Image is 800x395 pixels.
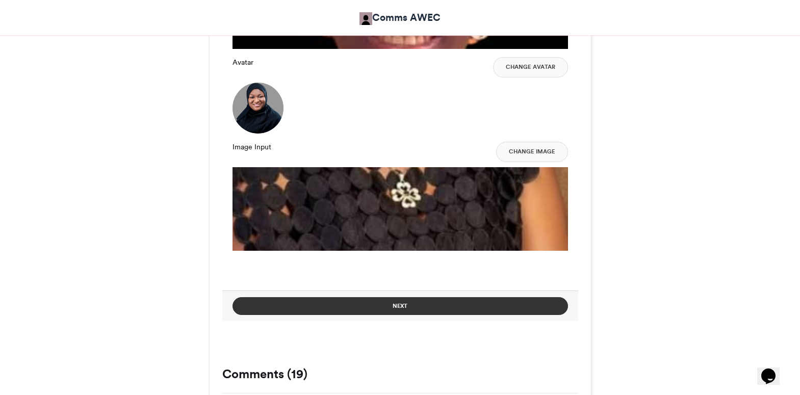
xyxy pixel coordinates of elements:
button: Next [233,297,568,315]
button: Change Avatar [493,57,568,77]
label: Image Input [233,142,271,152]
a: Comms AWEC [359,10,441,25]
iframe: chat widget [757,354,790,385]
label: Avatar [233,57,253,68]
h3: Comments (19) [222,368,578,380]
button: Change Image [496,142,568,162]
img: 1759854683.602-b2dcae4267c1926e4edbba7f5065fdc4d8f11412.png [233,83,283,134]
img: Comms AWEC [359,12,372,25]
